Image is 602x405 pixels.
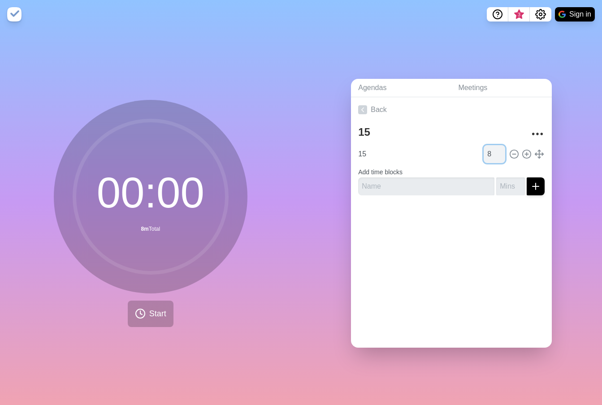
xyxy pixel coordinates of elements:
span: Start [149,308,166,320]
button: What’s new [508,7,530,22]
a: Agendas [351,79,451,97]
a: Meetings [451,79,552,97]
button: Settings [530,7,551,22]
input: Mins [496,177,525,195]
img: google logo [559,11,566,18]
img: timeblocks logo [7,7,22,22]
button: Sign in [555,7,595,22]
button: Start [128,301,173,327]
input: Name [355,145,482,163]
input: Name [358,177,494,195]
button: More [528,125,546,143]
label: Add time blocks [358,168,403,176]
a: Back [351,97,552,122]
button: Help [487,7,508,22]
span: 3 [515,11,523,18]
input: Mins [484,145,505,163]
